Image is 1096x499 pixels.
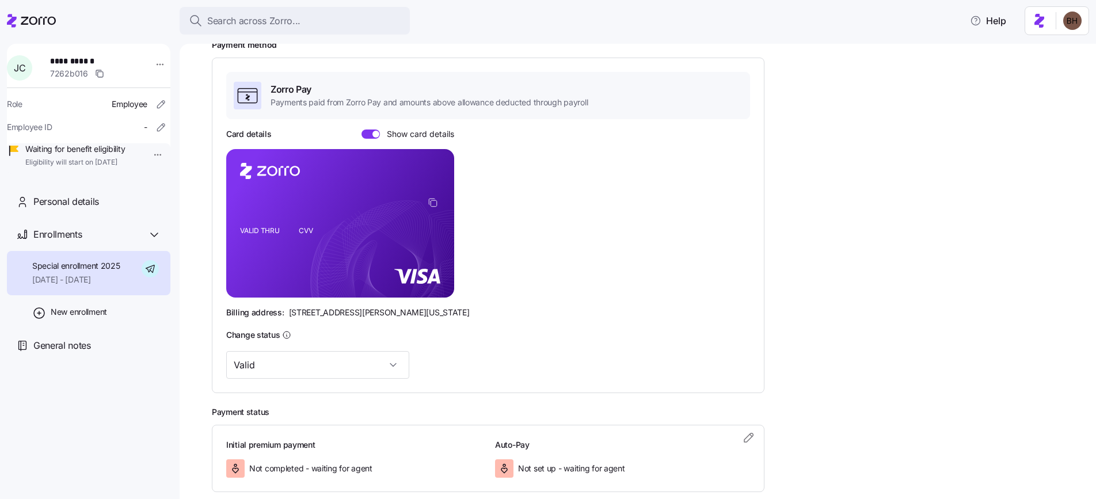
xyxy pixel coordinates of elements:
[144,121,147,133] span: -
[51,306,107,318] span: New enrollment
[32,274,120,285] span: [DATE] - [DATE]
[226,128,272,140] h3: Card details
[33,195,99,209] span: Personal details
[25,143,125,155] span: Waiting for benefit eligibility
[271,82,588,97] span: Zorro Pay
[212,40,1080,51] h2: Payment method
[240,226,280,235] tspan: VALID THRU
[249,463,372,474] span: Not completed - waiting for agent
[380,129,454,139] span: Show card details
[33,227,82,242] span: Enrollments
[25,158,125,167] span: Eligibility will start on [DATE]
[518,463,625,474] span: Not set up - waiting for agent
[14,63,25,73] span: J C
[7,121,52,133] span: Employee ID
[299,226,313,235] tspan: CVV
[289,307,470,318] span: [STREET_ADDRESS][PERSON_NAME][US_STATE]
[226,439,481,451] h3: Initial premium payment
[271,97,588,108] span: Payments paid from Zorro Pay and amounts above allowance deducted through payroll
[212,407,1080,418] h2: Payment status
[428,197,438,208] button: copy-to-clipboard
[961,9,1015,32] button: Help
[495,439,750,451] h3: Auto-Pay
[50,68,88,79] span: 7262b016
[32,260,120,272] span: Special enrollment 2025
[33,338,91,353] span: General notes
[970,14,1006,28] span: Help
[1063,12,1082,30] img: c3c218ad70e66eeb89914ccc98a2927c
[112,98,147,110] span: Employee
[207,14,300,28] span: Search across Zorro...
[226,329,280,341] h3: Change status
[180,7,410,35] button: Search across Zorro...
[7,98,22,110] span: Role
[226,307,284,318] span: Billing address:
